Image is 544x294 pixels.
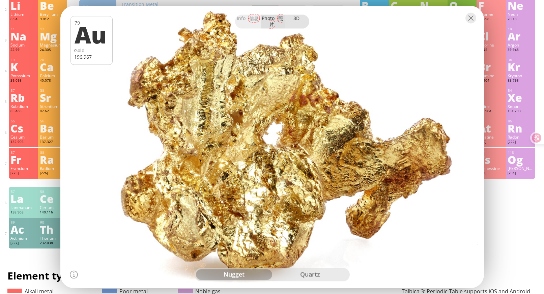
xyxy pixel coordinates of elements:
div: 55 [11,119,36,123]
div: At [478,123,504,134]
div: 6.94 [10,17,36,22]
div: [223] [10,171,36,176]
div: 37 [11,88,36,93]
div: Cerium [40,205,66,210]
div: Xe [508,92,534,103]
div: [293] [478,171,504,176]
div: 58 [40,189,66,194]
div: 3D [285,14,309,28]
div: Argon [508,42,534,48]
div: 79.904 [478,78,504,84]
div: Neon [508,11,534,17]
div: Radon [508,134,534,140]
div: 196.967 [74,54,109,60]
div: Thorium [40,235,66,241]
div: 138.905 [10,210,36,215]
div: 53 [479,88,504,93]
div: Kr [508,61,534,72]
div: 57 [11,189,36,194]
div: 140.116 [40,210,66,215]
div: Gold [74,47,109,54]
div: 22.99 [10,48,36,53]
div: 88 [40,150,66,155]
div: Ba [40,123,66,134]
div: 12 [40,27,66,31]
div: 232.038 [40,241,66,246]
div: 35 [479,58,504,62]
div: [PERSON_NAME] [508,166,534,171]
div: Cl [478,31,504,41]
div: Ra [40,154,66,165]
div: 36 [508,58,534,62]
div: 132.905 [10,140,36,145]
div: 86 [508,119,534,123]
div: 137.327 [40,140,66,145]
div: La [10,193,36,204]
div: Rn [508,123,534,134]
div: Sodium [10,42,36,48]
div: 56 [40,119,66,123]
font: 信息 [249,15,259,21]
div: Actinium [10,235,36,241]
div: 19 [11,58,36,62]
div: Strontium [40,104,66,109]
div: I [478,92,504,103]
div: 40.078 [40,78,66,84]
div: Ca [40,61,66,72]
div: Og [508,154,534,165]
div: Bromine [478,73,504,78]
div: 85.468 [10,109,36,114]
div: Francium [10,166,36,171]
div: Sr [40,92,66,103]
div: 79 [83,3,113,9]
div: [210] [478,140,504,145]
div: Calcium [40,73,66,78]
div: 131.293 [508,109,534,114]
div: Mg [40,31,66,41]
div: quartz [272,269,348,280]
div: 17 [479,27,504,31]
div: Ac [10,224,36,235]
div: Fluorine [478,11,504,17]
div: 85 [479,119,504,123]
div: Barium [40,134,66,140]
div: [222] [508,140,534,145]
div: 24.305 [40,48,66,53]
div: 89 [11,220,36,225]
div: 38 [40,88,66,93]
div: Chlorine [478,42,504,48]
div: [294] [508,171,534,176]
div: K [10,61,36,72]
div: nugget [196,269,272,280]
div: 18 [508,27,534,31]
div: Au [75,23,108,46]
div: Potassium [10,73,36,78]
div: Ts [478,154,504,165]
h1: Element types [7,269,224,283]
div: 20.18 [508,17,534,22]
div: 9.012 [40,17,66,22]
div: 117 [479,150,504,155]
div: 126.904 [478,109,504,114]
div: Transition Metal [121,1,189,7]
div: 90 [40,220,66,225]
div: Xenon [508,104,534,109]
div: Rb [10,92,36,103]
div: 54 [508,88,534,93]
div: Ce [40,193,66,204]
div: Beryllium [40,11,66,17]
div: Tennessine [478,166,504,171]
div: Krypton [508,73,534,78]
div: 83.798 [508,78,534,84]
div: Rubidium [10,104,36,109]
div: Lithium [10,11,36,17]
div: Info [235,14,261,28]
div: [227] [10,241,36,246]
div: Astatine [478,134,504,140]
div: Magnesium [40,42,66,48]
div: Th [40,224,66,235]
div: Lanthanum [10,205,36,210]
div: 39.098 [10,78,36,84]
div: Na [10,31,36,41]
div: 87.62 [40,109,66,114]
